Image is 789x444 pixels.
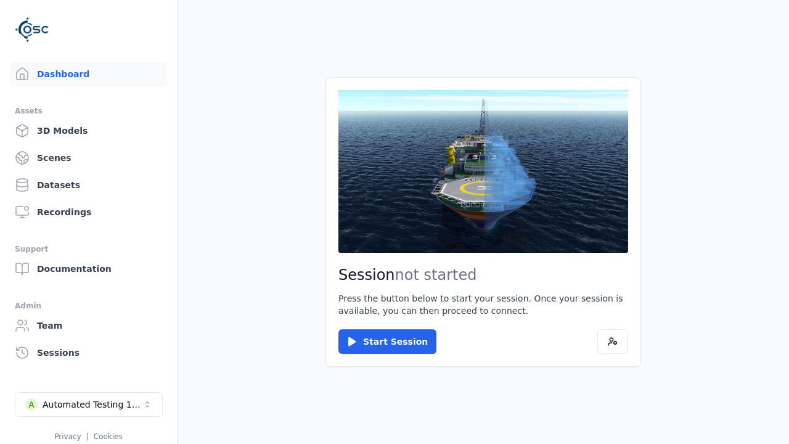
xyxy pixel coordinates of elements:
a: 3D Models [10,118,167,143]
button: Select a workspace [15,392,163,417]
div: Admin [15,298,162,313]
span: not started [395,266,477,284]
a: Scenes [10,146,167,170]
div: A [25,398,38,411]
a: Sessions [10,340,167,365]
a: Documentation [10,257,167,281]
div: Automated Testing 1 - Playwright [43,398,142,411]
span: | [86,432,89,441]
p: Press the button below to start your session. Once your session is available, you can then procee... [338,292,628,317]
a: Recordings [10,200,167,224]
button: Start Session [338,329,436,354]
div: Support [15,242,162,257]
h2: Session [338,265,628,285]
a: Team [10,313,167,338]
a: Dashboard [10,62,167,86]
img: Logo [15,12,49,47]
a: Privacy [54,432,81,441]
a: Datasets [10,173,167,197]
div: Assets [15,104,162,118]
a: Cookies [94,432,123,441]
